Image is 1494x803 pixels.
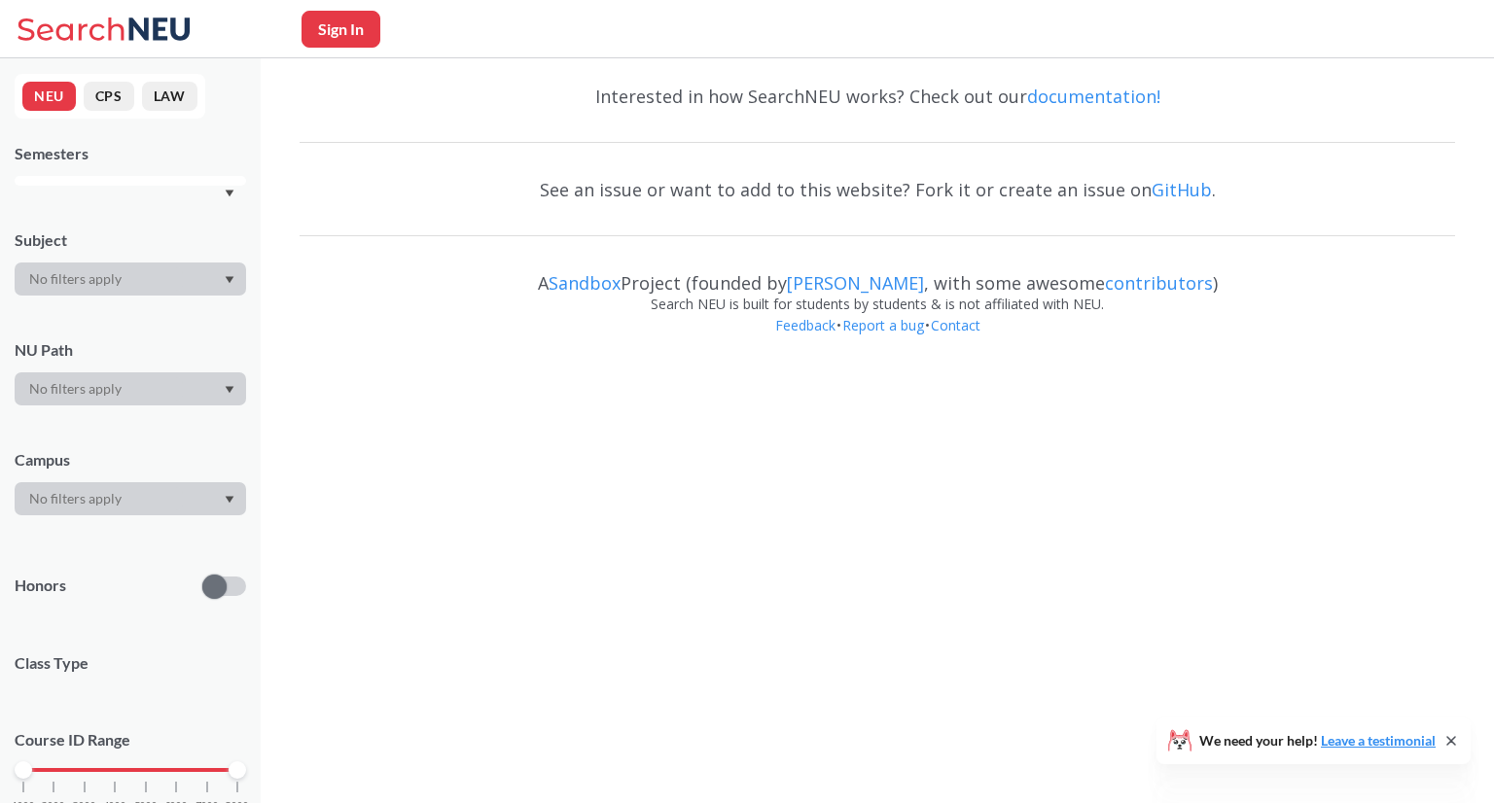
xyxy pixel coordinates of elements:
div: Dropdown arrow [15,482,246,515]
a: Sandbox [549,271,621,295]
div: Search NEU is built for students by students & is not affiliated with NEU. [300,294,1455,315]
p: Honors [15,575,66,597]
svg: Dropdown arrow [225,496,234,504]
a: Feedback [774,316,836,334]
div: • • [300,315,1455,366]
div: NU Path [15,339,246,361]
span: Class Type [15,652,246,674]
div: Dropdown arrow [15,262,246,296]
a: documentation! [1027,85,1160,108]
button: NEU [22,82,76,111]
a: [PERSON_NAME] [787,271,924,295]
a: contributors [1105,271,1213,295]
a: Contact [930,316,981,334]
span: We need your help! [1199,734,1436,748]
svg: Dropdown arrow [225,386,234,394]
button: Sign In [302,11,380,48]
svg: Dropdown arrow [225,190,234,197]
div: See an issue or want to add to this website? Fork it or create an issue on . [300,161,1455,218]
svg: Dropdown arrow [225,276,234,284]
button: LAW [142,82,197,111]
div: A Project (founded by , with some awesome ) [300,255,1455,294]
a: Leave a testimonial [1321,732,1436,749]
a: GitHub [1152,178,1212,201]
div: Dropdown arrow [15,372,246,405]
p: Course ID Range [15,729,246,751]
div: Campus [15,449,246,471]
a: Report a bug [841,316,925,334]
div: Interested in how SearchNEU works? Check out our [300,68,1455,124]
button: CPS [84,82,134,111]
div: Subject [15,229,246,251]
div: Semesters [15,143,246,164]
